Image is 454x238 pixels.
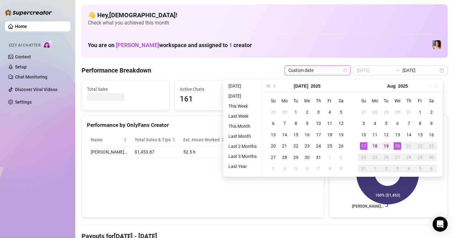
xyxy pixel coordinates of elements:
[88,42,252,49] h1: You are on workspace and assigned to creator
[403,140,414,152] td: 2025-08-21
[281,108,288,116] div: 30
[226,112,259,120] li: Last Week
[369,163,381,174] td: 2025-09-01
[387,80,396,92] button: Choose a month
[360,142,367,150] div: 17
[426,129,437,140] td: 2025-08-16
[337,142,345,150] div: 26
[416,120,424,127] div: 8
[405,165,413,172] div: 4
[395,68,400,73] span: swap-right
[15,100,32,105] a: Settings
[428,131,435,138] div: 16
[426,95,437,106] th: Sa
[226,82,259,90] li: [DATE]
[382,108,390,116] div: 29
[226,102,259,110] li: This Week
[369,140,381,152] td: 2025-08-18
[426,118,437,129] td: 2025-08-09
[414,163,426,174] td: 2025-09-05
[292,154,300,161] div: 29
[292,142,300,150] div: 22
[226,122,259,130] li: This Month
[403,95,414,106] th: Th
[403,129,414,140] td: 2025-08-14
[324,95,335,106] th: Fr
[416,142,424,150] div: 22
[360,165,367,172] div: 31
[313,95,324,106] th: Th
[226,133,259,140] li: Last Month
[270,165,277,172] div: 3
[294,80,308,92] button: Choose a month
[271,80,278,92] button: Previous month (PageUp)
[432,40,441,49] img: Lauren
[268,163,279,174] td: 2025-08-03
[358,152,369,163] td: 2025-08-24
[15,64,27,69] a: Setup
[403,106,414,118] td: 2025-07-31
[87,86,164,93] span: Total Sales
[302,129,313,140] td: 2025-07-16
[414,118,426,129] td: 2025-08-08
[313,118,324,129] td: 2025-07-10
[426,163,437,174] td: 2025-09-06
[302,152,313,163] td: 2025-07-30
[292,165,300,172] div: 5
[335,152,347,163] td: 2025-08-02
[281,120,288,127] div: 7
[382,131,390,138] div: 12
[381,163,392,174] td: 2025-09-02
[281,165,288,172] div: 4
[337,108,345,116] div: 5
[279,118,290,129] td: 2025-07-07
[394,108,401,116] div: 30
[381,129,392,140] td: 2025-08-12
[315,165,322,172] div: 7
[268,152,279,163] td: 2025-07-27
[281,131,288,138] div: 14
[416,131,424,138] div: 15
[414,152,426,163] td: 2025-08-29
[352,204,383,209] text: [PERSON_NAME]…
[403,118,414,129] td: 2025-08-07
[392,163,403,174] td: 2025-09-03
[398,80,408,92] button: Choose a year
[335,129,347,140] td: 2025-07-19
[268,140,279,152] td: 2025-07-20
[426,152,437,163] td: 2025-08-30
[403,163,414,174] td: 2025-09-04
[270,131,277,138] div: 13
[428,165,435,172] div: 6
[428,108,435,116] div: 2
[292,131,300,138] div: 15
[5,9,52,16] img: logo-BBDzfeDw.svg
[180,86,257,93] span: Active Chats
[326,142,334,150] div: 25
[268,118,279,129] td: 2025-07-06
[270,154,277,161] div: 27
[414,140,426,152] td: 2025-08-22
[226,143,259,150] li: Last 2 Months
[416,165,424,172] div: 5
[302,163,313,174] td: 2025-08-06
[279,140,290,152] td: 2025-07-21
[403,152,414,163] td: 2025-08-28
[358,129,369,140] td: 2025-08-10
[303,120,311,127] div: 9
[337,120,345,127] div: 12
[428,142,435,150] div: 23
[302,118,313,129] td: 2025-07-09
[292,108,300,116] div: 1
[229,42,232,48] span: 1
[303,131,311,138] div: 16
[369,129,381,140] td: 2025-08-11
[315,154,322,161] div: 31
[394,165,401,172] div: 3
[135,136,171,143] span: Total Sales & Tips
[326,131,334,138] div: 18
[131,146,179,158] td: $1,453.87
[358,106,369,118] td: 2025-07-27
[15,24,27,29] a: Home
[392,95,403,106] th: We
